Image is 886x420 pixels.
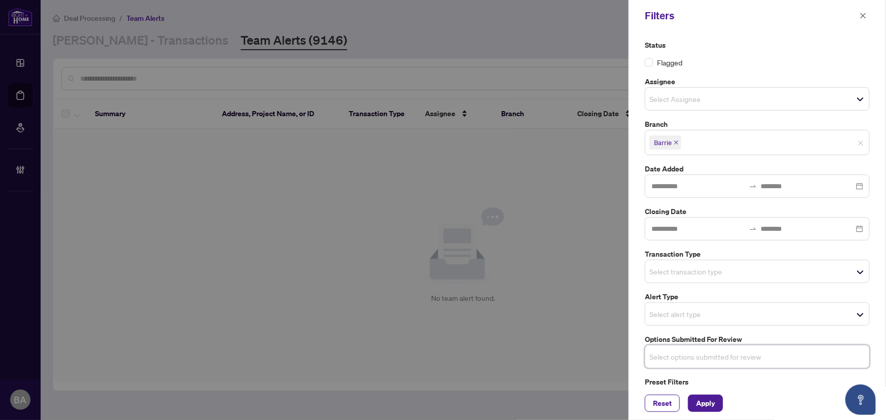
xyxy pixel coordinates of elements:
span: close [860,12,867,19]
label: Preset Filters [645,376,870,388]
label: Transaction Type [645,249,870,260]
span: Barrie [654,137,672,148]
label: Alert Type [645,291,870,302]
button: Reset [645,395,680,412]
label: Options Submitted for Review [645,334,870,345]
span: Apply [696,395,715,411]
label: Status [645,40,870,51]
span: close [858,140,864,146]
div: Filters [645,8,857,23]
button: Apply [688,395,723,412]
span: Barrie [649,135,681,150]
span: to [749,182,757,190]
span: swap-right [749,225,757,233]
label: Closing Date [645,206,870,217]
label: Branch [645,119,870,130]
span: Flagged [657,57,682,68]
span: to [749,225,757,233]
label: Date Added [645,163,870,174]
span: Reset [653,395,672,411]
label: Assignee [645,76,870,87]
button: Open asap [845,384,876,415]
span: close [674,140,679,145]
span: swap-right [749,182,757,190]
